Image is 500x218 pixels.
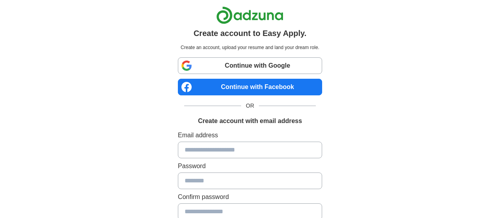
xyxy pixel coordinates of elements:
label: Confirm password [178,192,322,202]
p: Create an account, upload your resume and land your dream role. [179,44,321,51]
img: Adzuna logo [216,6,283,24]
h1: Create account to Easy Apply. [194,27,307,39]
label: Email address [178,131,322,140]
h1: Create account with email address [198,116,302,126]
span: OR [241,102,259,110]
a: Continue with Facebook [178,79,322,95]
a: Continue with Google [178,57,322,74]
label: Password [178,161,322,171]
